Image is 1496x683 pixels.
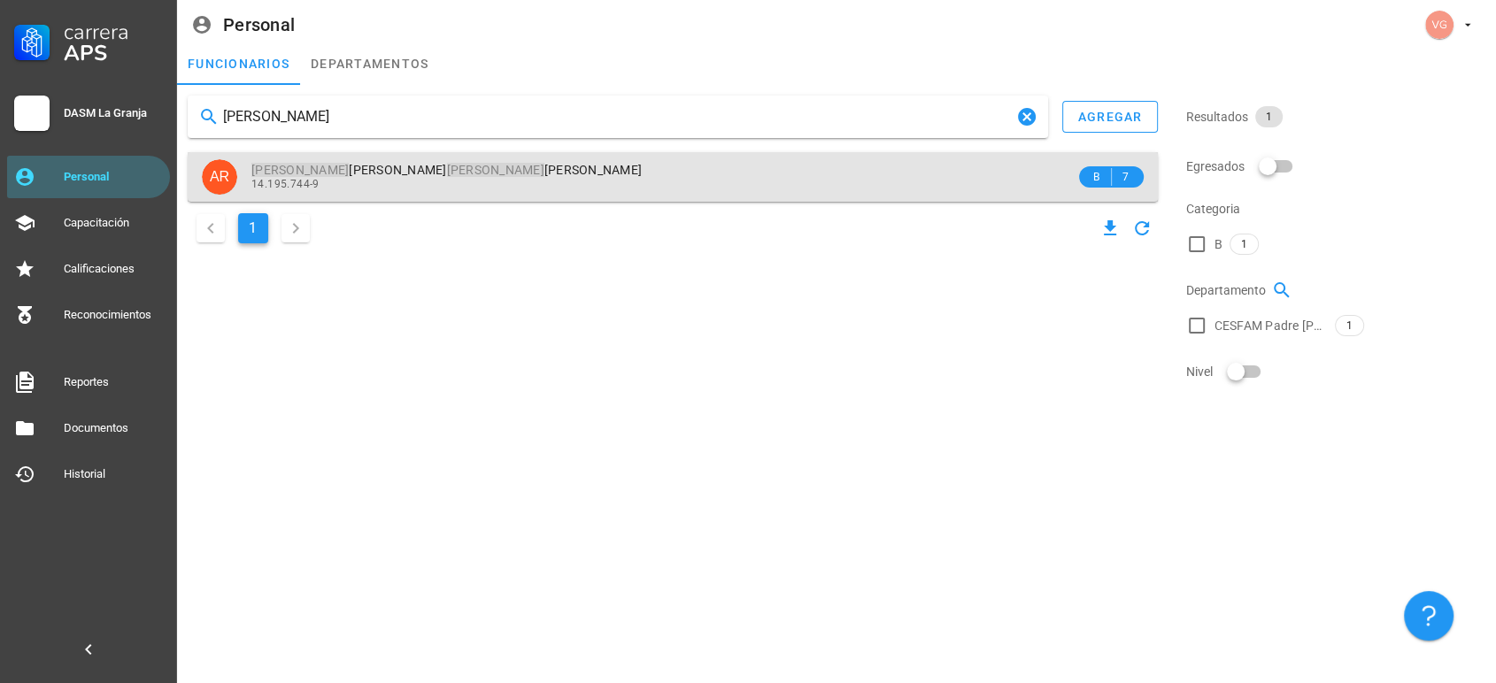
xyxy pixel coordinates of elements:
div: Personal [223,15,295,35]
div: Historial [64,467,163,481]
mark: [PERSON_NAME] [251,163,349,177]
a: Historial [7,453,170,495]
nav: Navegación de paginación [188,209,319,248]
div: avatar [1425,11,1454,39]
input: Buscar funcionarios… [223,103,1013,131]
a: funcionarios [177,42,300,85]
div: Categoria [1186,188,1486,230]
span: AR [210,159,229,195]
div: avatar [202,159,237,195]
div: Carrera [64,21,163,42]
div: Reportes [64,375,163,389]
div: DASM La Granja [64,106,163,120]
div: APS [64,42,163,64]
span: 7 [1119,168,1133,186]
div: agregar [1077,110,1143,124]
button: Clear [1016,106,1037,127]
div: Nivel [1186,350,1486,393]
button: agregar [1062,101,1158,133]
div: Reconocimientos [64,308,163,322]
a: departamentos [300,42,439,85]
a: Documentos [7,407,170,449]
span: CESFAM Padre [PERSON_NAME] [1215,317,1328,334]
a: Reconocimientos [7,294,170,336]
div: Departamento [1186,269,1486,311]
a: Capacitación [7,202,170,244]
div: Personal [64,170,163,184]
div: Calificaciones [64,262,163,276]
span: [PERSON_NAME] [PERSON_NAME] [251,163,642,177]
div: Documentos [64,421,163,435]
div: Resultados [1186,96,1486,138]
span: 1 [1346,316,1353,335]
button: Página actual, página 1 [238,213,268,243]
a: Personal [7,156,170,198]
a: Calificaciones [7,248,170,290]
a: Reportes [7,361,170,403]
mark: [PERSON_NAME] [447,163,544,177]
div: Capacitación [64,216,163,230]
span: B [1090,168,1104,186]
span: 14.195.744-9 [251,178,320,190]
span: 1 [1241,234,1247,254]
span: 1 [1266,106,1272,127]
span: B [1215,235,1222,253]
div: Egresados [1186,145,1486,188]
